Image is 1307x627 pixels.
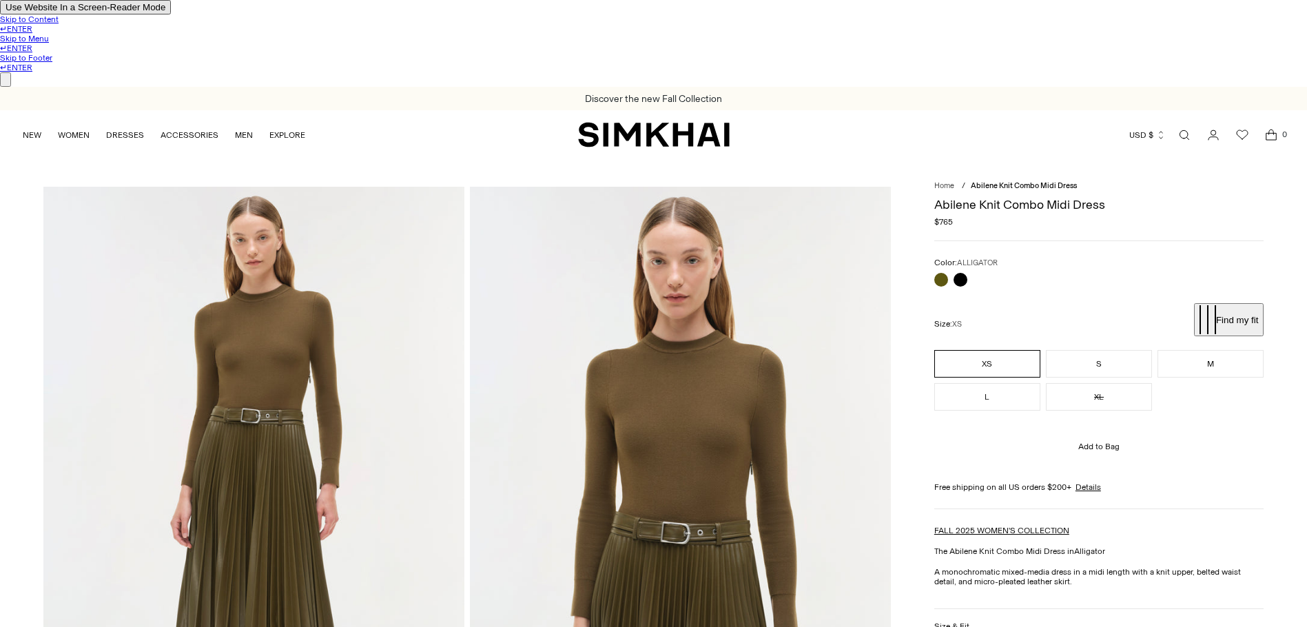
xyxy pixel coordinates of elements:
[269,120,305,150] a: EXPLORE
[1171,121,1198,149] a: Open search modal
[1046,383,1152,411] button: XL
[23,120,41,150] a: NEW
[1157,350,1264,378] button: M
[1257,121,1285,149] a: Open cart modal
[971,181,1077,190] span: Abilene Knit Combo Midi Dress
[934,482,1264,492] div: Free shipping on all US orders $200+
[161,120,218,150] a: ACCESSORIES
[934,350,1040,378] button: XS
[235,120,253,150] a: MEN
[934,181,1264,190] nav: breadcrumbs
[585,93,722,105] a: Discover the new Fall Collection
[58,120,90,150] a: WOMEN
[962,181,965,190] div: /
[1046,350,1152,378] button: S
[1278,128,1290,141] span: 0
[934,567,1264,586] p: A monochromatic mixed-media dress in a midi length with a knit upper, belted waist detail, and mi...
[934,319,962,329] label: Size:
[934,198,1264,211] h1: Abilene Knit Combo Midi Dress
[1200,121,1227,149] a: Go to the account page
[1076,482,1101,492] a: Details
[578,121,730,148] a: SIMKHAI
[957,258,998,267] span: ALLIGATOR
[106,120,144,150] a: DRESSES
[1078,442,1120,451] span: Add to Bag
[934,258,998,267] label: Color:
[934,181,954,190] a: Home
[934,546,1264,556] p: The Abilene Knit Combo Midi Dress in
[934,383,1040,411] button: L
[1074,546,1105,556] strong: Alligator
[934,430,1264,463] button: Add to Bag
[952,320,962,329] span: XS
[1228,121,1256,149] a: Wishlist
[1129,120,1166,150] button: USD $
[934,217,953,227] span: $765
[934,526,1069,535] a: FALL 2025 WOMEN'S COLLECTION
